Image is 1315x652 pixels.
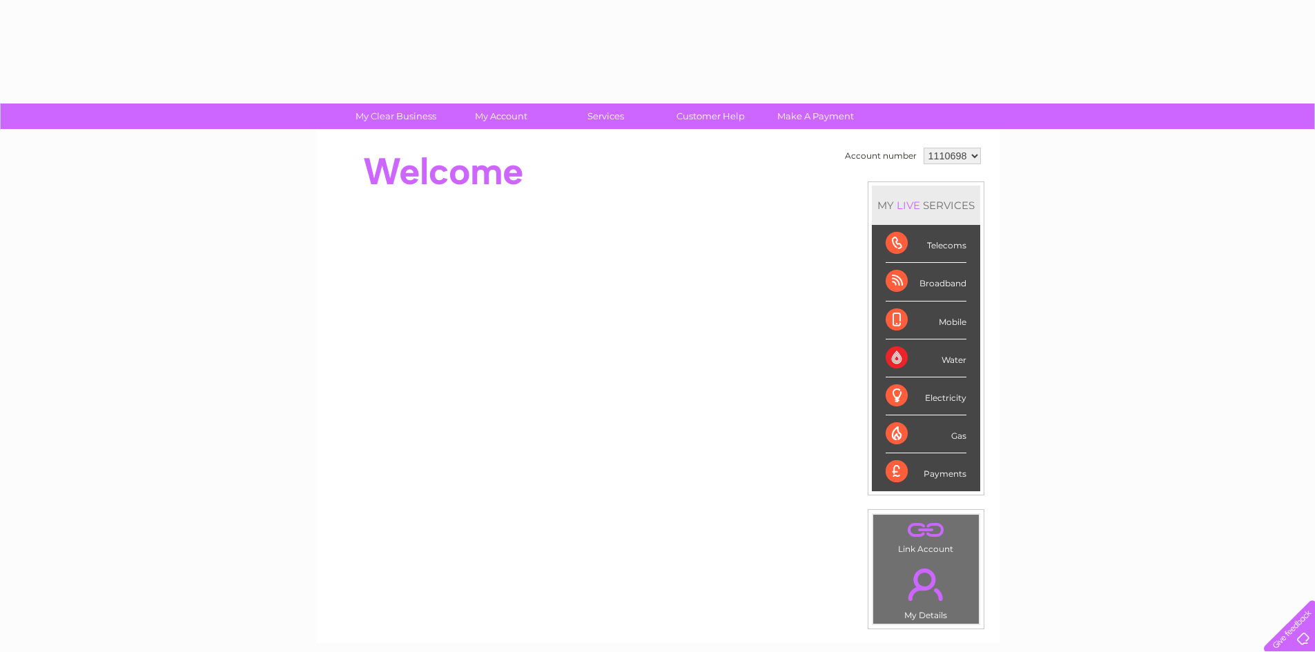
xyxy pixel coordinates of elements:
[886,263,966,301] div: Broadband
[886,453,966,491] div: Payments
[872,186,980,225] div: MY SERVICES
[877,560,975,609] a: .
[886,225,966,263] div: Telecoms
[759,103,873,129] a: Make A Payment
[549,103,663,129] a: Services
[886,302,966,339] div: Mobile
[886,377,966,415] div: Electricity
[873,514,980,557] td: Link Account
[841,144,920,168] td: Account number
[894,199,923,212] div: LIVE
[886,415,966,453] div: Gas
[877,518,975,542] a: .
[654,103,768,129] a: Customer Help
[339,103,453,129] a: My Clear Business
[886,339,966,377] div: Water
[444,103,558,129] a: My Account
[873,557,980,624] td: My Details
